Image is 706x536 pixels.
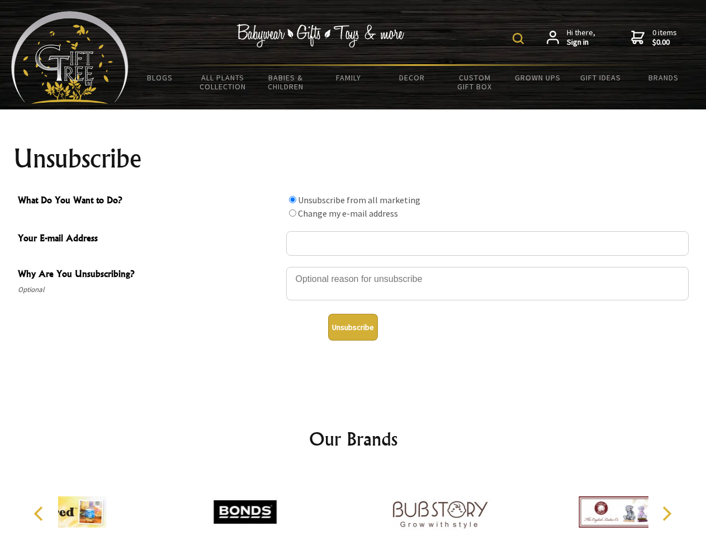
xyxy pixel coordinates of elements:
[632,66,695,89] a: Brands
[289,196,296,203] input: What Do You Want to Do?
[380,66,443,89] a: Decor
[13,145,693,172] h1: Unsubscribe
[443,66,506,98] a: Custom Gift Box
[631,28,677,47] a: 0 items$0.00
[567,28,595,47] span: Hi there,
[28,501,53,526] button: Previous
[328,314,378,341] button: Unsubscribe
[652,27,677,47] span: 0 items
[547,28,595,47] a: Hi there,Sign in
[286,231,689,256] input: Your E-mail Address
[18,193,281,209] span: What Do You Want to Do?
[192,66,255,98] a: All Plants Collection
[318,66,381,89] a: Family
[513,33,524,44] img: product search
[567,37,595,47] strong: Sign in
[652,37,677,47] strong: $0.00
[254,66,318,98] a: Babies & Children
[569,66,632,89] a: Gift Ideas
[506,66,569,89] a: Grown Ups
[298,194,420,205] label: Unsubscribe from all marketing
[298,208,398,219] label: Change my e-mail address
[286,267,689,300] textarea: Why Are You Unsubscribing?
[11,11,129,104] img: Babyware - Gifts - Toys and more...
[18,231,281,247] span: Your E-mail Address
[289,209,296,217] input: What Do You Want to Do?
[18,283,281,296] span: Optional
[22,425,684,452] h2: Our Brands
[129,66,192,89] a: BLOGS
[18,267,281,283] span: Why Are You Unsubscribing?
[237,24,405,47] img: Babywear - Gifts - Toys & more
[654,501,679,526] button: Next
